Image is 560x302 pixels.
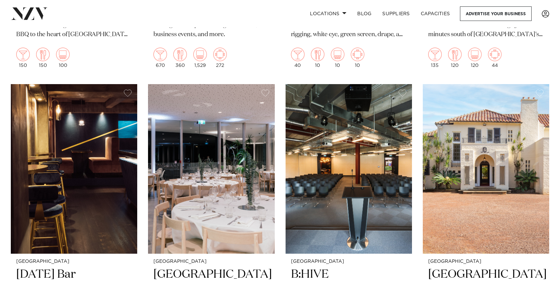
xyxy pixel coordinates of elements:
small: [GEOGRAPHIC_DATA] [16,259,132,264]
a: BLOG [352,6,377,21]
img: meeting.png [351,48,364,61]
div: 10 [351,48,364,68]
div: 272 [213,48,227,68]
img: meeting.png [488,48,502,61]
small: [GEOGRAPHIC_DATA] [291,259,407,264]
div: 135 [428,48,442,68]
img: cocktail.png [428,48,442,61]
a: Locations [305,6,352,21]
div: 100 [56,48,70,68]
div: 1,529 [193,48,207,68]
div: 150 [36,48,50,68]
a: Capacities [415,6,456,21]
div: 670 [153,48,167,68]
img: dining.png [173,48,187,61]
div: 120 [448,48,462,68]
img: dining.png [448,48,462,61]
div: 150 [16,48,30,68]
div: 10 [331,48,344,68]
a: SUPPLIERS [377,6,415,21]
div: 360 [173,48,187,68]
img: cocktail.png [153,48,167,61]
a: Advertise your business [460,6,532,21]
div: 10 [311,48,324,68]
div: 120 [468,48,482,68]
img: meeting.png [213,48,227,61]
img: theatre.png [193,48,207,61]
img: dining.png [311,48,324,61]
img: theatre.png [468,48,482,61]
img: dining.png [36,48,50,61]
div: 40 [291,48,305,68]
img: nzv-logo.png [11,7,48,20]
div: 44 [488,48,502,68]
img: cocktail.png [291,48,305,61]
img: theatre.png [56,48,70,61]
img: theatre.png [331,48,344,61]
small: [GEOGRAPHIC_DATA] [428,259,544,264]
small: [GEOGRAPHIC_DATA] [153,259,269,264]
img: cocktail.png [16,48,30,61]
